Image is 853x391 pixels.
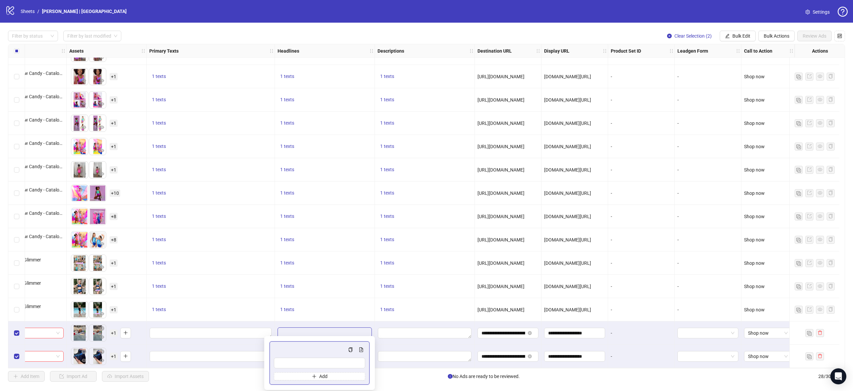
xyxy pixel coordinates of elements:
span: 1 texts [280,213,294,219]
img: Asset 2 [89,325,106,341]
span: Add [319,374,328,379]
img: Asset 1 [71,138,88,155]
span: eye [82,148,86,153]
span: eye [82,311,86,316]
span: 1 texts [380,283,394,289]
button: 1 texts [378,212,397,220]
span: [URL][DOMAIN_NAME] [477,74,524,79]
img: Asset 1 [71,348,88,365]
li: / [37,8,39,15]
img: Asset 1 [71,278,88,295]
strong: Display URL [544,47,569,55]
button: Preview [98,240,106,248]
span: Clear Selection (2) [674,33,712,39]
div: Resize Assets column [145,44,146,57]
button: 1 texts [149,189,169,197]
button: Duplicate [795,143,803,151]
button: 1 texts [278,73,297,81]
div: - [611,120,672,127]
div: Select row 17 [8,88,25,112]
img: Asset 1 [71,68,88,85]
button: Preview [98,217,106,225]
span: 1 texts [380,213,394,219]
span: holder [607,49,612,53]
span: 1 texts [280,237,294,242]
div: Select row 16 [8,65,25,88]
button: Preview [98,170,106,178]
button: Preview [98,333,106,341]
button: 1 texts [149,236,169,244]
span: holder [794,49,798,53]
div: Select row 21 [8,182,25,205]
span: eye [818,167,822,172]
img: Asset 2 [89,348,106,365]
button: 1 texts [378,73,397,81]
span: eye [818,144,822,149]
span: 1 texts [280,97,294,102]
button: 1 texts [378,189,397,197]
span: eye [82,102,86,106]
span: Shop now [744,97,765,103]
button: 1 texts [278,306,297,314]
img: Asset 1 [71,92,88,108]
span: eye [82,172,86,176]
span: eye [100,172,104,176]
button: Preview [80,357,88,365]
span: export [807,74,812,79]
span: eye [82,241,86,246]
span: 1 texts [280,120,294,126]
span: [DOMAIN_NAME][URL] [544,144,591,149]
button: 1 texts [278,189,297,197]
img: Asset 2 [89,301,106,318]
span: close-circle [100,326,104,331]
button: close-circle [528,331,532,335]
span: eye [818,214,822,218]
div: Select row 20 [8,158,25,182]
span: Shop now [748,328,788,338]
span: 1 texts [152,190,166,195]
span: 1 texts [152,237,166,242]
button: Preview [80,124,88,132]
button: 1 texts [378,143,397,151]
span: question-circle [838,7,848,17]
span: Bulk Actions [764,33,789,39]
span: eye [82,195,86,199]
div: Select all rows [8,44,25,58]
div: - [677,96,738,104]
div: Resize Primary Texts column [273,44,275,57]
strong: Descriptions [378,47,404,55]
span: holder [61,49,66,53]
span: 1 texts [380,307,394,312]
div: Select row 18 [8,112,25,135]
button: Preview [80,217,88,225]
div: Resize Headlines column [373,44,375,57]
strong: Leadgen Form [677,47,708,55]
img: Asset 2 [89,185,106,201]
img: Asset 1 [71,208,88,225]
span: eye [100,218,104,223]
span: + 1 [110,143,118,150]
span: setting [805,10,810,14]
div: Multi-input container - paste or copy values [270,341,370,385]
span: + 1 [110,96,118,104]
span: Settings [813,8,830,16]
div: Select row 22 [8,205,25,228]
button: 1 texts [149,306,169,314]
div: Open Intercom Messenger [830,368,846,384]
span: 1 texts [152,144,166,149]
button: 1 texts [278,282,297,290]
button: Preview [80,194,88,201]
span: Shop now [744,74,765,79]
button: 1 texts [149,119,169,127]
span: eye [100,358,104,363]
span: holder [669,49,674,53]
div: Resize Campaign & Ad Set column [65,44,66,57]
span: 1 texts [152,97,166,102]
button: Preview [80,170,88,178]
span: export [807,121,812,125]
span: [URL][DOMAIN_NAME] [477,144,524,149]
span: 1 texts [152,74,166,79]
span: edit [725,34,730,38]
span: holder [536,49,540,53]
strong: Call to Action [744,47,772,55]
